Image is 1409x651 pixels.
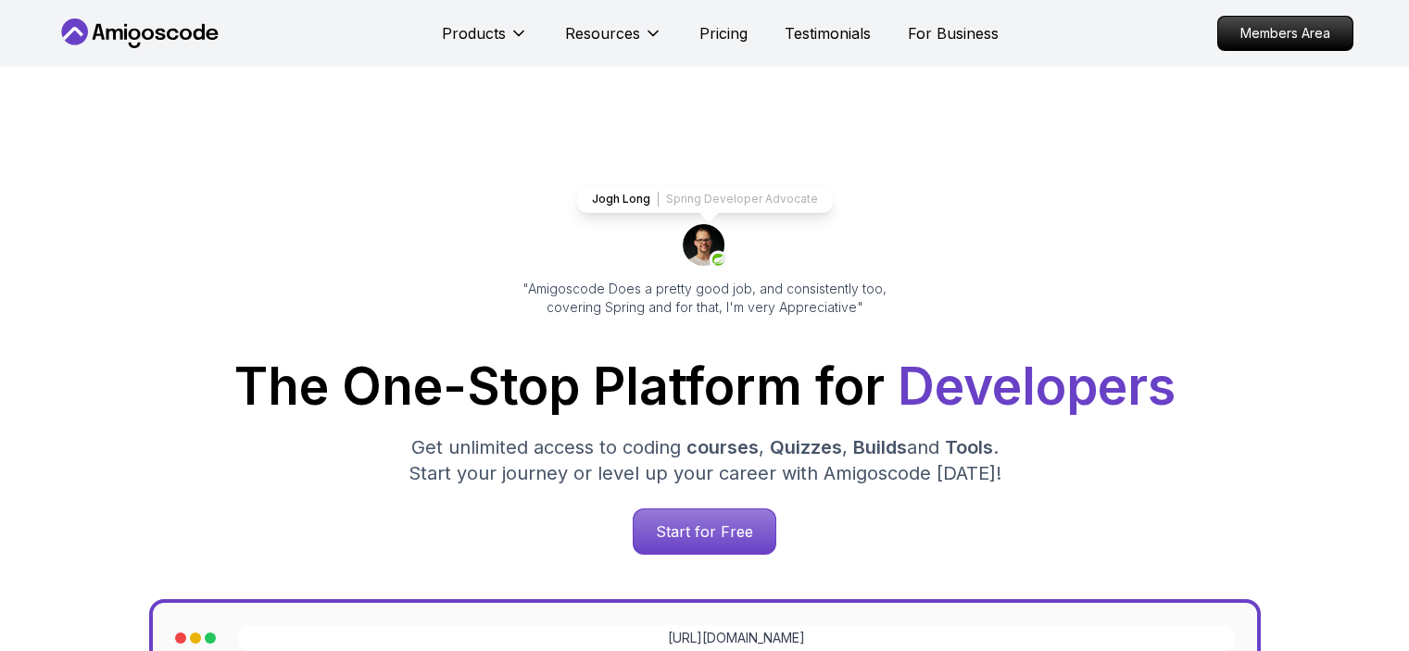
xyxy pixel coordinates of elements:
[633,508,776,555] a: Start for Free
[634,509,775,554] p: Start for Free
[565,22,640,44] p: Resources
[699,22,748,44] a: Pricing
[592,192,650,207] p: Jogh Long
[497,280,912,317] p: "Amigoscode Does a pretty good job, and consistently too, covering Spring and for that, I'm very ...
[853,436,907,458] span: Builds
[442,22,506,44] p: Products
[683,224,727,269] img: josh long
[668,629,805,647] a: [URL][DOMAIN_NAME]
[71,361,1339,412] h1: The One-Stop Platform for
[565,22,662,59] button: Resources
[686,436,759,458] span: courses
[1218,17,1352,50] p: Members Area
[666,192,818,207] p: Spring Developer Advocate
[908,22,999,44] a: For Business
[945,436,993,458] span: Tools
[394,434,1016,486] p: Get unlimited access to coding , , and . Start your journey or level up your career with Amigosco...
[785,22,871,44] a: Testimonials
[1217,16,1353,51] a: Members Area
[898,356,1176,417] span: Developers
[770,436,842,458] span: Quizzes
[442,22,528,59] button: Products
